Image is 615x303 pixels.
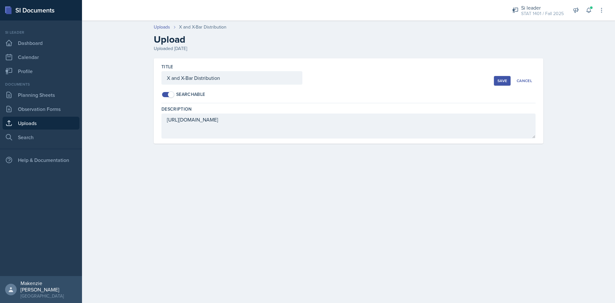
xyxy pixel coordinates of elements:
[176,91,205,98] div: Searchable
[3,29,79,35] div: Si leader
[3,88,79,101] a: Planning Sheets
[3,81,79,87] div: Documents
[521,4,564,12] div: Si leader
[494,76,511,86] button: Save
[154,24,170,30] a: Uploads
[3,154,79,166] div: Help & Documentation
[521,10,564,17] div: STAT 1401 / Fall 2025
[3,37,79,49] a: Dashboard
[517,78,532,83] div: Cancel
[3,65,79,78] a: Profile
[20,293,77,299] div: [GEOGRAPHIC_DATA]
[3,117,79,130] a: Uploads
[497,78,507,83] div: Save
[20,280,77,293] div: Makenzie [PERSON_NAME]
[513,76,536,86] button: Cancel
[161,106,192,112] label: Description
[3,51,79,63] a: Calendar
[3,131,79,144] a: Search
[161,71,302,85] input: Enter title
[3,103,79,115] a: Observation Forms
[154,34,543,45] h2: Upload
[154,45,543,52] div: Uploaded [DATE]
[179,24,226,30] div: X and X-Bar Distribution
[161,63,173,70] label: Title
